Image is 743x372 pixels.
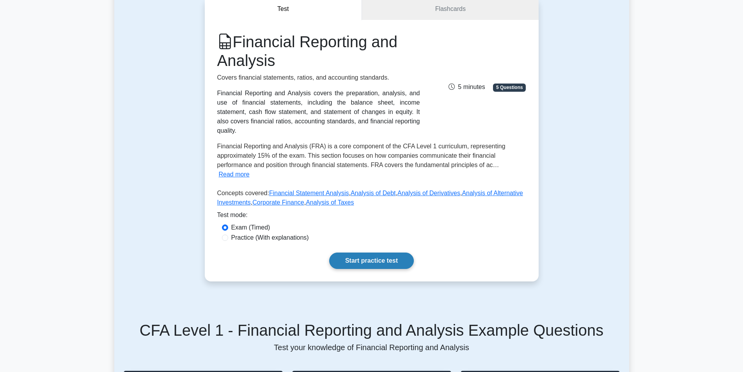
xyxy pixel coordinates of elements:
button: Read more [219,170,250,179]
a: Analysis of Taxes [306,199,354,206]
h5: CFA Level 1 - Financial Reporting and Analysis Example Questions [124,321,620,340]
span: Financial Reporting and Analysis (FRA) is a core component of the CFA Level 1 curriculum, represe... [217,143,505,168]
a: Analysis of Derivatives [397,190,460,196]
label: Practice (With explanations) [231,233,309,242]
span: 5 Questions [493,84,526,91]
p: Concepts covered: , , , , , [217,189,526,210]
a: Start practice test [329,253,414,269]
p: Test your knowledge of Financial Reporting and Analysis [124,343,620,352]
p: Covers financial statements, ratios, and accounting standards. [217,73,420,82]
span: 5 minutes [449,84,485,90]
label: Exam (Timed) [231,223,270,232]
div: Test mode: [217,210,526,223]
a: Corporate Finance [252,199,304,206]
a: Financial Statement Analysis [269,190,349,196]
a: Analysis of Debt [351,190,396,196]
div: Financial Reporting and Analysis covers the preparation, analysis, and use of financial statement... [217,89,420,135]
h1: Financial Reporting and Analysis [217,32,420,70]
